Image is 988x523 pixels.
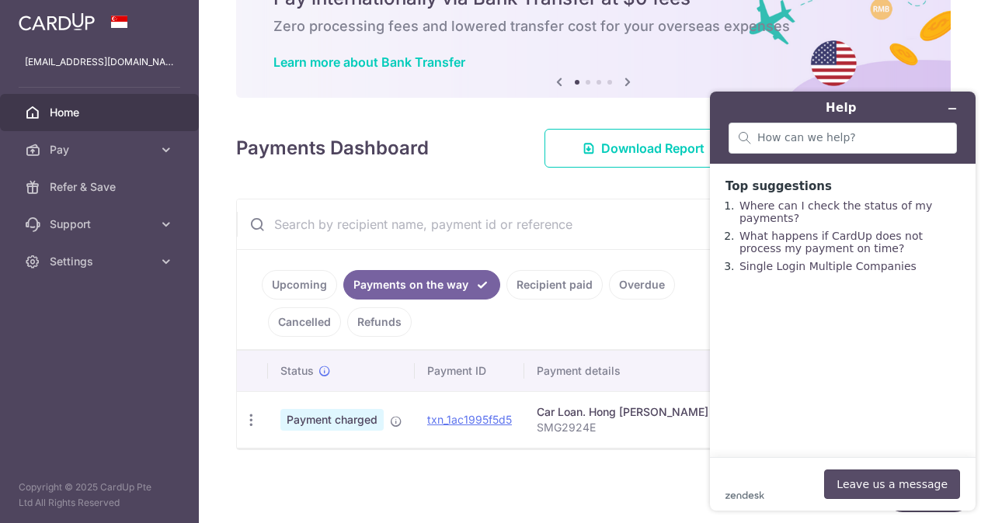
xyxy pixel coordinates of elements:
iframe: Find more information here [698,79,988,523]
th: Payment ID [415,351,524,391]
a: Cancelled [268,307,341,337]
span: Help [35,11,67,25]
span: Payment charged [280,409,384,431]
h4: Payments Dashboard [236,134,429,162]
a: Upcoming [262,270,337,300]
span: Support [50,216,152,232]
a: Recipient paid [506,270,603,300]
img: CardUp [19,12,95,31]
a: txn_1ac1995f5d5 [427,413,512,426]
a: Payments on the way [343,270,500,300]
p: [EMAIL_ADDRESS][DOMAIN_NAME] [25,54,174,70]
a: Overdue [609,270,675,300]
span: Refer & Save [50,179,152,195]
p: SMG2924E [537,420,794,435]
span: Status [280,363,314,379]
span: Settings [50,254,152,269]
h6: Zero processing fees and lowered transfer cost for your overseas expenses [273,17,913,36]
div: Car Loan. Hong [PERSON_NAME] Finance Limited [537,404,794,420]
span: Download Report [601,139,704,158]
th: Payment details [524,351,806,391]
input: Search by recipient name, payment id or reference [237,199,913,249]
span: Pay [50,142,152,158]
a: Refunds [347,307,412,337]
a: Download Report [544,129,743,168]
a: Learn more about Bank Transfer [273,54,465,70]
span: Home [50,105,152,120]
